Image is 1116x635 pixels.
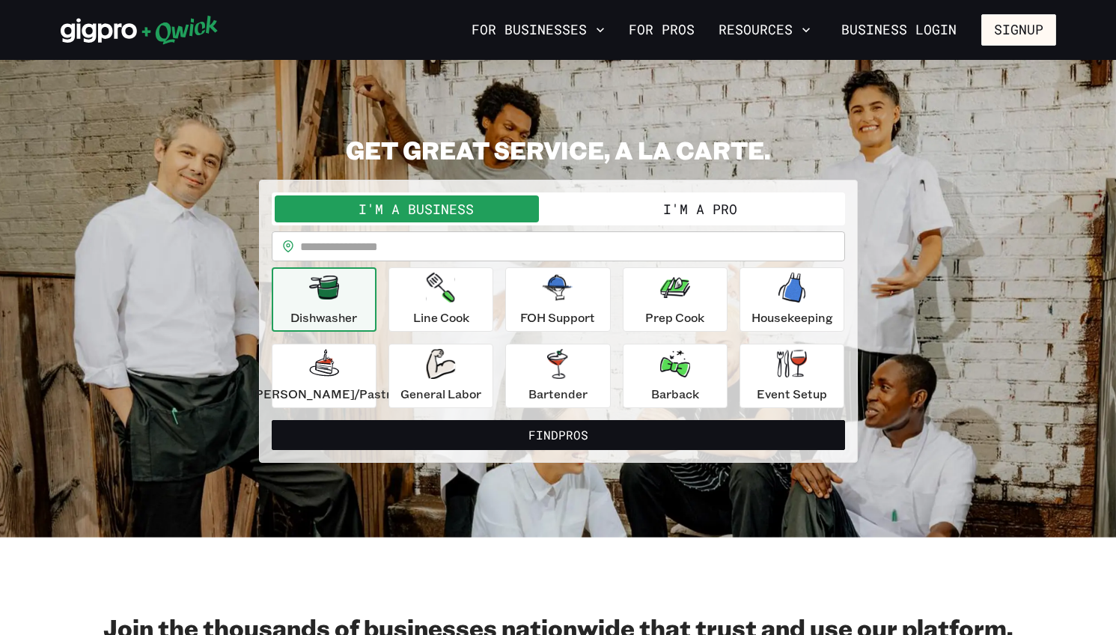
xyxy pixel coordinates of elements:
[466,17,611,43] button: For Businesses
[272,267,376,332] button: Dishwasher
[623,344,728,408] button: Barback
[751,309,833,326] p: Housekeeping
[251,385,397,403] p: [PERSON_NAME]/Pastry
[981,14,1056,46] button: Signup
[829,14,969,46] a: Business Login
[558,195,842,222] button: I'm a Pro
[272,420,845,450] button: FindPros
[388,344,493,408] button: General Labor
[645,309,704,326] p: Prep Cook
[272,344,376,408] button: [PERSON_NAME]/Pastry
[757,385,827,403] p: Event Setup
[713,17,817,43] button: Resources
[259,135,858,165] h2: GET GREAT SERVICE, A LA CARTE.
[275,195,558,222] button: I'm a Business
[505,344,610,408] button: Bartender
[400,385,481,403] p: General Labor
[388,267,493,332] button: Line Cook
[740,267,844,332] button: Housekeeping
[505,267,610,332] button: FOH Support
[651,385,699,403] p: Barback
[520,309,595,326] p: FOH Support
[623,17,701,43] a: For Pros
[740,344,844,408] button: Event Setup
[290,309,357,326] p: Dishwasher
[623,267,728,332] button: Prep Cook
[413,309,469,326] p: Line Cook
[528,385,588,403] p: Bartender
